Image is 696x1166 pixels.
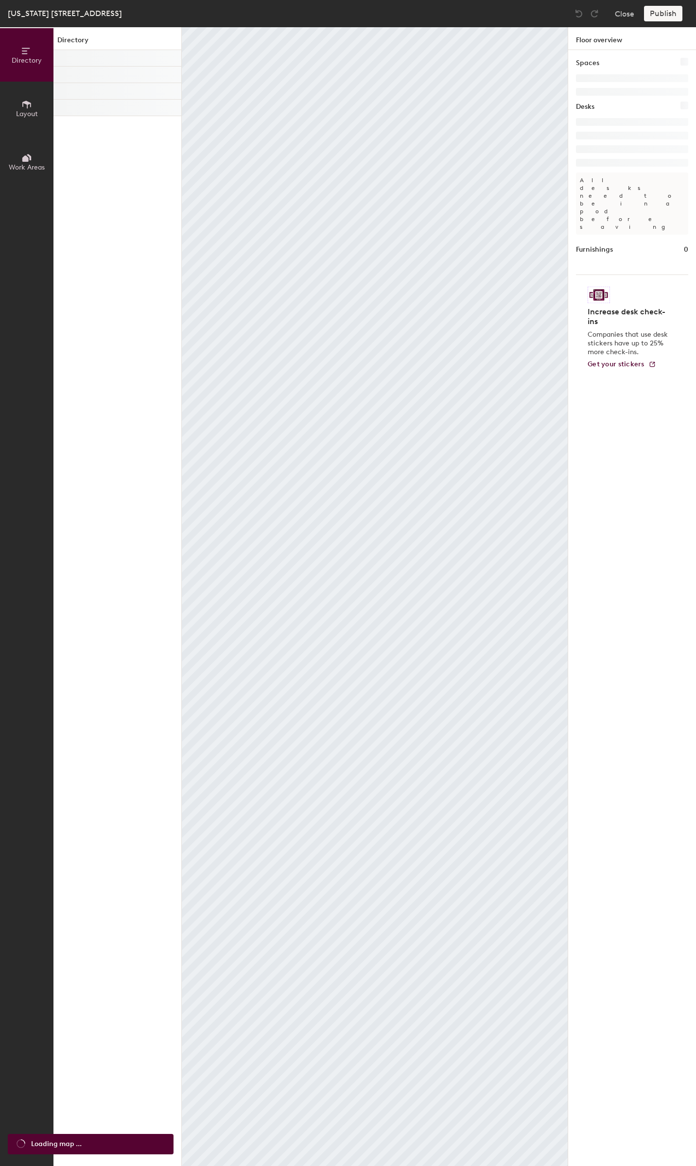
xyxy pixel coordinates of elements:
[8,7,122,19] div: [US_STATE] [STREET_ADDRESS]
[576,58,599,69] h1: Spaces
[12,56,42,65] span: Directory
[590,9,599,18] img: Redo
[615,6,634,21] button: Close
[53,35,181,50] h1: Directory
[576,172,688,235] p: All desks need to be in a pod before saving
[588,360,656,369] a: Get your stickers
[31,1139,82,1149] span: Loading map ...
[574,9,584,18] img: Undo
[568,27,696,50] h1: Floor overview
[588,307,671,326] h4: Increase desk check-ins
[588,330,671,357] p: Companies that use desk stickers have up to 25% more check-ins.
[182,27,568,1166] canvas: Map
[684,244,688,255] h1: 0
[576,244,613,255] h1: Furnishings
[576,102,594,112] h1: Desks
[588,287,610,303] img: Sticker logo
[9,163,45,171] span: Work Areas
[588,360,644,368] span: Get your stickers
[16,110,38,118] span: Layout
